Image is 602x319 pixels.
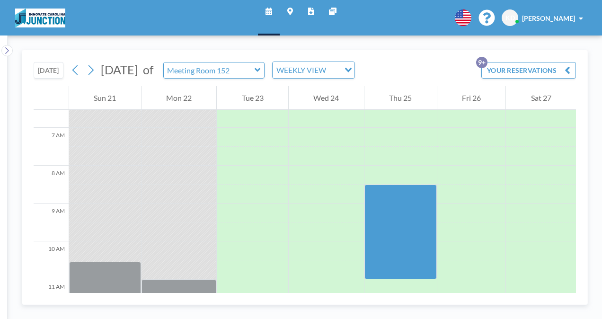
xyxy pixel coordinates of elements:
[143,62,153,77] span: of
[34,204,69,241] div: 9 AM
[506,86,576,110] div: Sat 27
[274,64,328,76] span: WEEKLY VIEW
[505,14,515,22] span: KD
[15,9,65,27] img: organization-logo
[273,62,354,78] div: Search for option
[364,86,437,110] div: Thu 25
[34,128,69,166] div: 7 AM
[69,86,141,110] div: Sun 21
[217,86,288,110] div: Tue 23
[164,62,255,78] input: Meeting Room 152
[437,86,506,110] div: Fri 26
[34,241,69,279] div: 10 AM
[101,62,138,77] span: [DATE]
[522,14,575,22] span: [PERSON_NAME]
[34,279,69,317] div: 11 AM
[481,62,576,79] button: YOUR RESERVATIONS9+
[476,57,487,68] p: 9+
[329,64,339,76] input: Search for option
[34,62,63,79] button: [DATE]
[34,166,69,204] div: 8 AM
[142,86,217,110] div: Mon 22
[289,86,364,110] div: Wed 24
